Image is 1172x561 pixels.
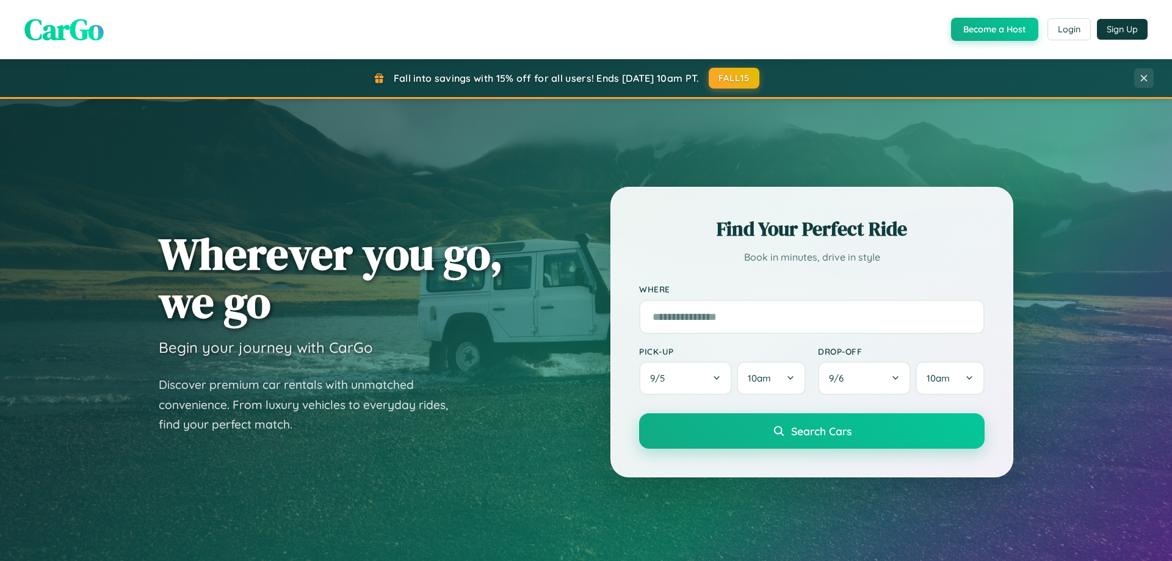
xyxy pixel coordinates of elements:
[159,338,373,357] h3: Begin your journey with CarGo
[916,361,985,395] button: 10am
[639,284,985,295] label: Where
[791,424,852,438] span: Search Cars
[951,18,1038,41] button: Become a Host
[394,72,700,84] span: Fall into savings with 15% off for all users! Ends [DATE] 10am PT.
[829,372,850,384] span: 9 / 6
[639,346,806,357] label: Pick-up
[1097,19,1148,40] button: Sign Up
[24,9,104,49] span: CarGo
[748,372,771,384] span: 10am
[927,372,950,384] span: 10am
[650,372,671,384] span: 9 / 5
[639,248,985,266] p: Book in minutes, drive in style
[737,361,806,395] button: 10am
[159,375,464,435] p: Discover premium car rentals with unmatched convenience. From luxury vehicles to everyday rides, ...
[159,230,503,326] h1: Wherever you go, we go
[818,346,985,357] label: Drop-off
[709,68,760,89] button: FALL15
[639,215,985,242] h2: Find Your Perfect Ride
[818,361,911,395] button: 9/6
[1047,18,1091,40] button: Login
[639,361,732,395] button: 9/5
[639,413,985,449] button: Search Cars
